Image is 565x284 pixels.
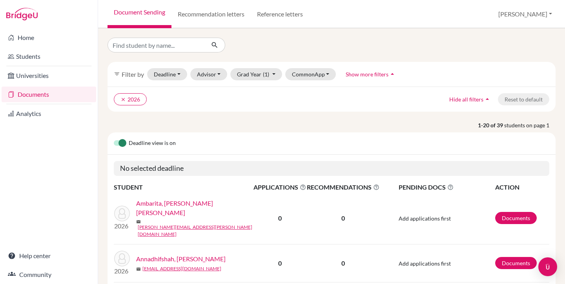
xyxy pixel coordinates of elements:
[136,254,226,264] a: Annadhifshah, [PERSON_NAME]
[2,248,96,264] a: Help center
[504,121,556,129] span: students on page 1
[114,71,120,77] i: filter_list
[399,183,494,192] span: PENDING DOCS
[495,212,537,224] a: Documents
[136,219,141,224] span: mail
[339,68,403,80] button: Show more filtersarrow_drop_up
[495,257,537,269] a: Documents
[278,259,282,267] b: 0
[278,214,282,222] b: 0
[399,215,451,222] span: Add applications first
[443,93,498,105] button: Hide all filtersarrow_drop_up
[6,8,38,20] img: Bridge-U
[114,266,130,276] p: 2026
[114,182,253,192] th: STUDENT
[285,68,336,80] button: CommonApp
[307,259,379,268] p: 0
[230,68,282,80] button: Grad Year(1)
[190,68,228,80] button: Advisor
[483,95,491,103] i: arrow_drop_up
[114,251,130,266] img: Annadhifshah, Teuku Muhammad
[307,213,379,223] p: 0
[136,199,259,217] a: Ambarita, [PERSON_NAME] [PERSON_NAME]
[120,97,126,102] i: clear
[495,7,556,22] button: [PERSON_NAME]
[108,38,205,52] input: Find student by name...
[388,70,396,78] i: arrow_drop_up
[114,93,147,105] button: clear2026
[495,182,549,192] th: ACTION
[122,71,144,78] span: Filter by
[538,257,557,276] div: Open Intercom Messenger
[346,71,388,78] span: Show more filters
[147,68,187,80] button: Deadline
[399,260,451,267] span: Add applications first
[478,121,504,129] strong: 1-20 of 39
[498,93,549,105] button: Reset to default
[253,183,306,192] span: APPLICATIONS
[114,206,130,221] img: Ambarita, Tonya Abigail
[2,106,96,121] a: Analytics
[2,68,96,83] a: Universities
[2,49,96,64] a: Students
[2,87,96,102] a: Documents
[142,265,221,272] a: [EMAIL_ADDRESS][DOMAIN_NAME]
[2,267,96,282] a: Community
[114,161,549,176] h5: No selected deadline
[263,71,269,78] span: (1)
[307,183,379,192] span: RECOMMENDATIONS
[449,96,483,103] span: Hide all filters
[2,30,96,45] a: Home
[138,224,259,238] a: [PERSON_NAME][EMAIL_ADDRESS][PERSON_NAME][DOMAIN_NAME]
[114,221,130,231] p: 2026
[136,267,141,271] span: mail
[129,139,176,148] span: Deadline view is on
